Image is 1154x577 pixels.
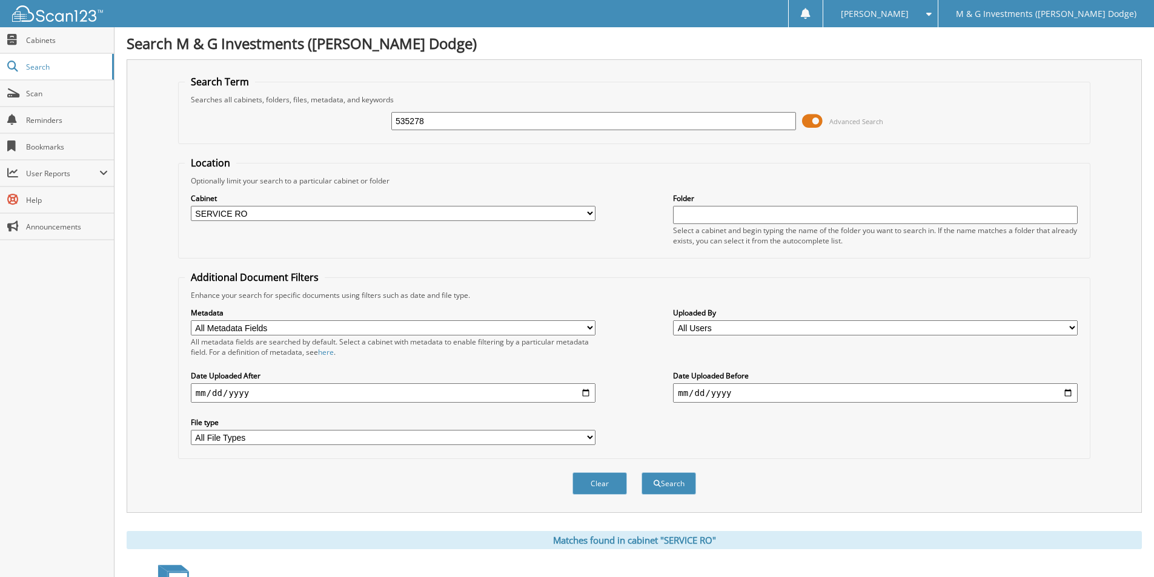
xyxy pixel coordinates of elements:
input: start [191,383,595,403]
label: Date Uploaded After [191,371,595,381]
span: M & G Investments ([PERSON_NAME] Dodge) [956,10,1136,18]
div: Select a cabinet and begin typing the name of the folder you want to search in. If the name match... [673,225,1078,246]
legend: Location [185,156,236,170]
button: Clear [572,472,627,495]
span: Reminders [26,115,108,125]
img: scan123-logo-white.svg [12,5,103,22]
a: here [318,347,334,357]
span: Announcements [26,222,108,232]
label: Uploaded By [673,308,1078,318]
button: Search [642,472,696,495]
legend: Search Term [185,75,255,88]
span: [PERSON_NAME] [841,10,909,18]
input: end [673,383,1078,403]
span: Search [26,62,106,72]
div: Enhance your search for specific documents using filters such as date and file type. [185,290,1084,300]
legend: Additional Document Filters [185,271,325,284]
div: Matches found in cabinet "SERVICE RO" [127,531,1142,549]
div: Optionally limit your search to a particular cabinet or folder [185,176,1084,186]
label: Cabinet [191,193,595,203]
label: Metadata [191,308,595,318]
div: Searches all cabinets, folders, files, metadata, and keywords [185,94,1084,105]
div: All metadata fields are searched by default. Select a cabinet with metadata to enable filtering b... [191,337,595,357]
label: Date Uploaded Before [673,371,1078,381]
span: Help [26,195,108,205]
h1: Search M & G Investments ([PERSON_NAME] Dodge) [127,33,1142,53]
span: User Reports [26,168,99,179]
label: File type [191,417,595,427]
label: Folder [673,193,1078,203]
span: Bookmarks [26,142,108,152]
span: Scan [26,88,108,99]
span: Cabinets [26,35,108,45]
span: Advanced Search [829,117,883,126]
